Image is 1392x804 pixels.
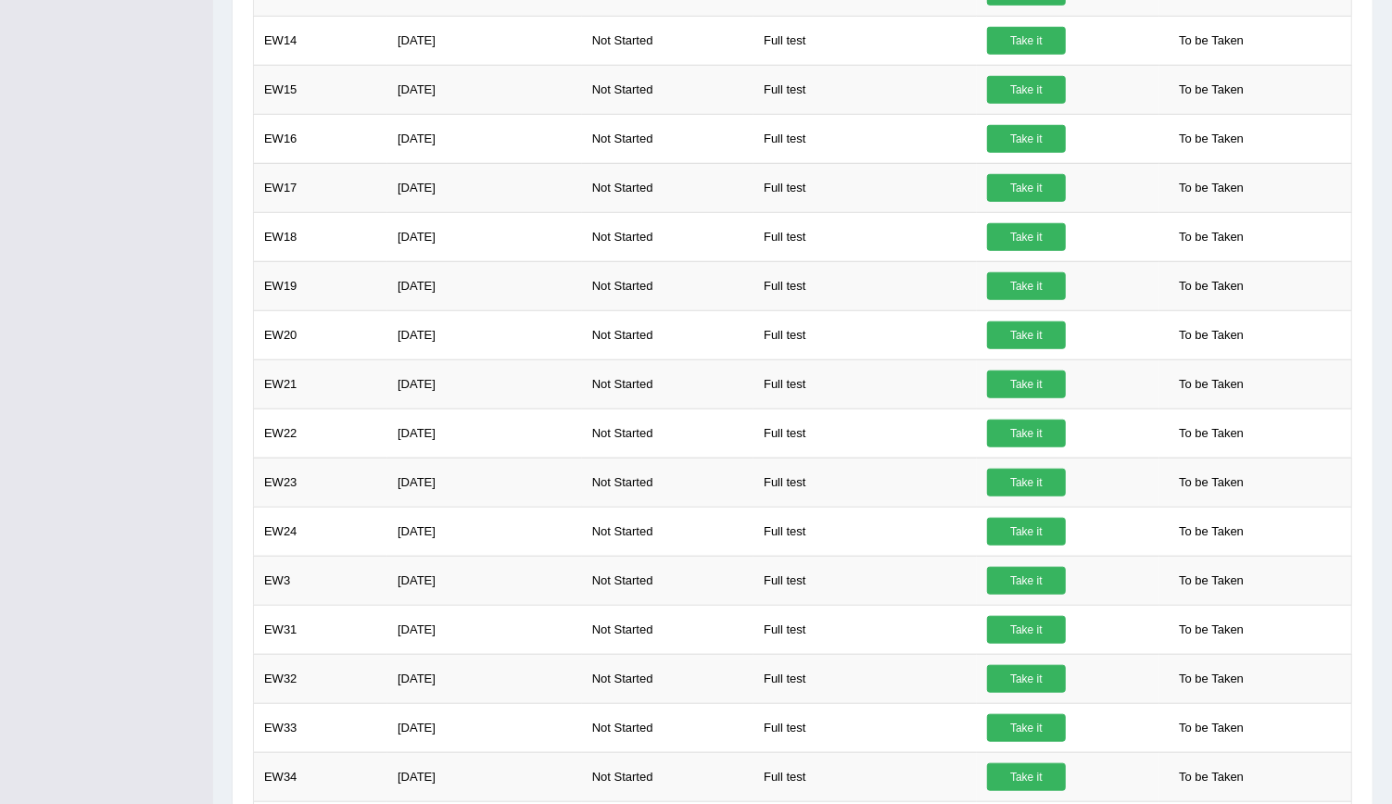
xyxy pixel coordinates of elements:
[387,654,582,703] td: [DATE]
[753,605,977,654] td: Full test
[387,408,582,458] td: [DATE]
[387,605,582,654] td: [DATE]
[1170,272,1253,300] span: To be Taken
[254,16,388,65] td: EW14
[1170,763,1253,791] span: To be Taken
[987,125,1066,153] a: Take it
[387,507,582,556] td: [DATE]
[254,605,388,654] td: EW31
[1170,76,1253,104] span: To be Taken
[254,408,388,458] td: EW22
[254,261,388,310] td: EW19
[753,359,977,408] td: Full test
[1170,665,1253,693] span: To be Taken
[1170,567,1253,595] span: To be Taken
[753,408,977,458] td: Full test
[753,65,977,114] td: Full test
[387,752,582,801] td: [DATE]
[582,65,753,114] td: Not Started
[987,518,1066,546] a: Take it
[753,654,977,703] td: Full test
[582,16,753,65] td: Not Started
[582,163,753,212] td: Not Started
[254,556,388,605] td: EW3
[987,616,1066,644] a: Take it
[987,27,1066,55] a: Take it
[387,261,582,310] td: [DATE]
[387,458,582,507] td: [DATE]
[387,212,582,261] td: [DATE]
[987,76,1066,104] a: Take it
[582,114,753,163] td: Not Started
[987,420,1066,447] a: Take it
[753,261,977,310] td: Full test
[987,174,1066,202] a: Take it
[387,114,582,163] td: [DATE]
[753,458,977,507] td: Full test
[387,310,582,359] td: [DATE]
[1170,420,1253,447] span: To be Taken
[254,359,388,408] td: EW21
[254,310,388,359] td: EW20
[987,665,1066,693] a: Take it
[582,359,753,408] td: Not Started
[753,310,977,359] td: Full test
[753,703,977,752] td: Full test
[387,556,582,605] td: [DATE]
[582,605,753,654] td: Not Started
[582,212,753,261] td: Not Started
[387,703,582,752] td: [DATE]
[753,212,977,261] td: Full test
[582,507,753,556] td: Not Started
[1170,616,1253,644] span: To be Taken
[1170,27,1253,55] span: To be Taken
[753,507,977,556] td: Full test
[753,163,977,212] td: Full test
[1170,125,1253,153] span: To be Taken
[987,321,1066,349] a: Take it
[987,371,1066,398] a: Take it
[254,458,388,507] td: EW23
[753,114,977,163] td: Full test
[753,556,977,605] td: Full test
[254,703,388,752] td: EW33
[254,507,388,556] td: EW24
[387,163,582,212] td: [DATE]
[987,272,1066,300] a: Take it
[254,212,388,261] td: EW18
[582,458,753,507] td: Not Started
[1170,223,1253,251] span: To be Taken
[1170,321,1253,349] span: To be Taken
[987,567,1066,595] a: Take it
[254,163,388,212] td: EW17
[387,16,582,65] td: [DATE]
[254,114,388,163] td: EW16
[254,752,388,801] td: EW34
[987,223,1066,251] a: Take it
[1170,714,1253,742] span: To be Taken
[1170,518,1253,546] span: To be Taken
[254,65,388,114] td: EW15
[1170,174,1253,202] span: To be Taken
[987,469,1066,496] a: Take it
[987,714,1066,742] a: Take it
[254,654,388,703] td: EW32
[753,752,977,801] td: Full test
[1170,371,1253,398] span: To be Taken
[582,752,753,801] td: Not Started
[582,261,753,310] td: Not Started
[582,654,753,703] td: Not Started
[387,65,582,114] td: [DATE]
[753,16,977,65] td: Full test
[1170,469,1253,496] span: To be Taken
[582,703,753,752] td: Not Started
[387,359,582,408] td: [DATE]
[582,556,753,605] td: Not Started
[582,408,753,458] td: Not Started
[987,763,1066,791] a: Take it
[582,310,753,359] td: Not Started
